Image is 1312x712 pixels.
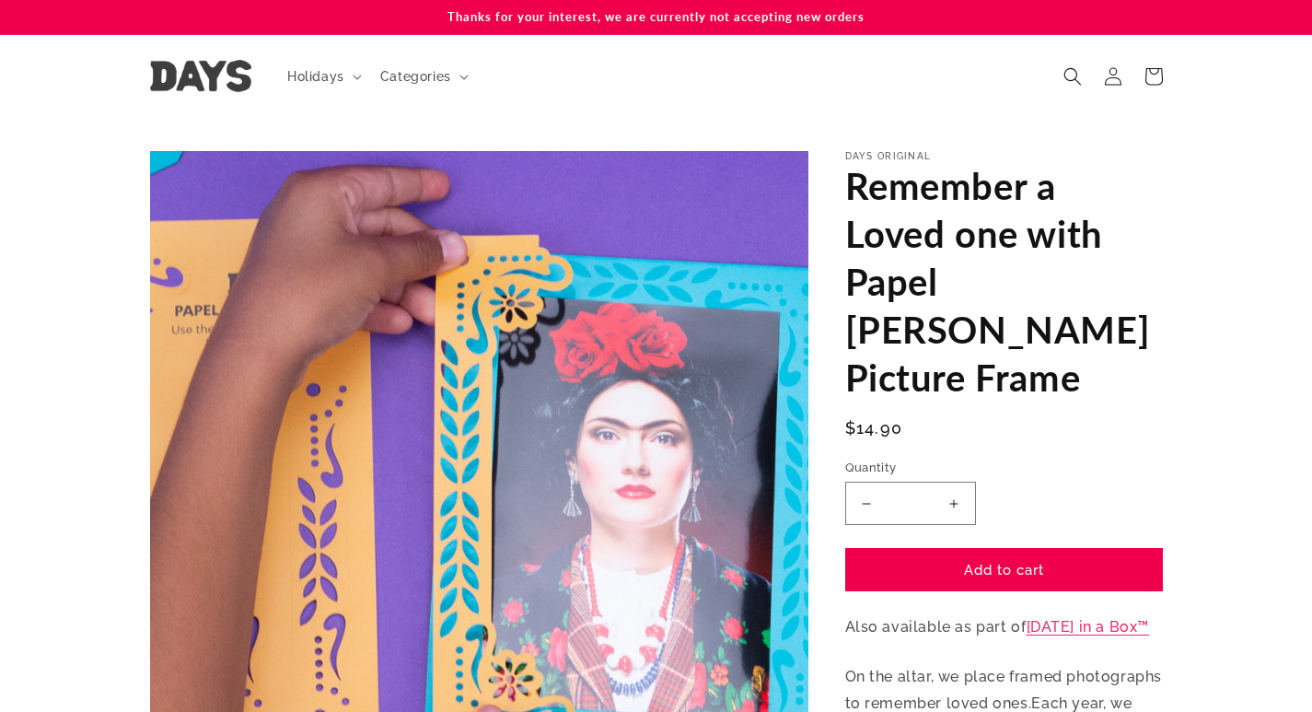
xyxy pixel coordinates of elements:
span: Holidays [287,68,344,85]
button: Add to cart [845,548,1163,591]
h1: Remember a Loved one with Papel [PERSON_NAME] Picture Frame [845,162,1163,402]
summary: Search [1052,56,1093,97]
span: $14.90 [845,415,903,440]
summary: Holidays [276,57,369,96]
span: Categories [380,68,451,85]
img: Days United [150,60,251,92]
p: Days Original [845,151,1163,162]
label: Quantity [845,459,1163,477]
span: On the altar, we place framed photographs to remember loved ones. [845,668,1163,712]
a: [DATE] in a Box™ [1027,618,1150,636]
summary: Categories [369,57,476,96]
